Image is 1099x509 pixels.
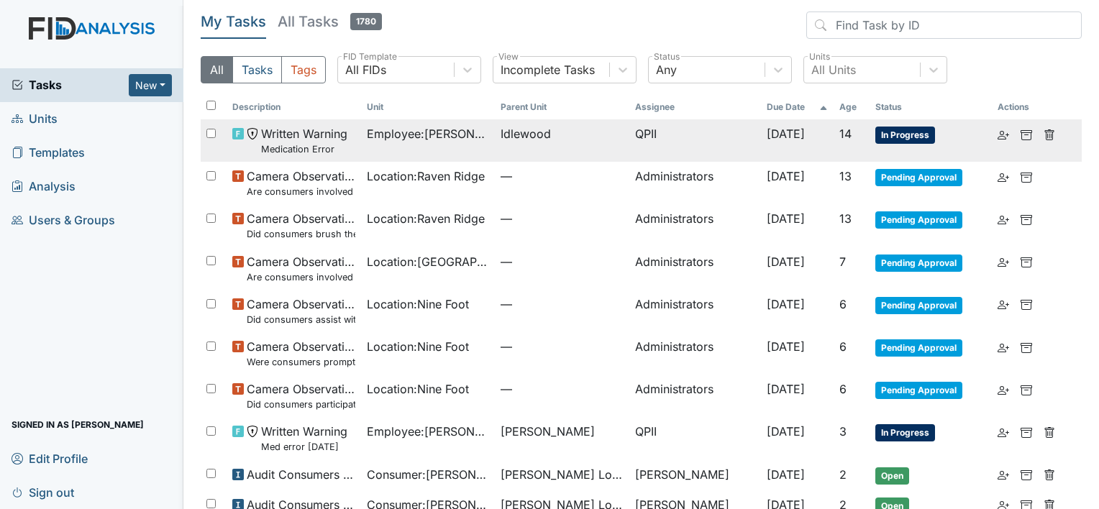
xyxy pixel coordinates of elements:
[839,424,847,439] span: 3
[247,313,355,326] small: Did consumers assist with the clean up?
[261,440,347,454] small: Med error [DATE]
[367,210,485,227] span: Location : Raven Ridge
[992,95,1064,119] th: Actions
[501,61,595,78] div: Incomplete Tasks
[367,253,490,270] span: Location : [GEOGRAPHIC_DATA]
[247,210,355,241] span: Camera Observation Did consumers brush their teeth after the meal?
[1044,423,1055,440] a: Delete
[656,61,677,78] div: Any
[875,467,909,485] span: Open
[875,211,962,229] span: Pending Approval
[345,61,386,78] div: All FIDs
[1021,380,1032,398] a: Archive
[501,466,624,483] span: [PERSON_NAME] Loop
[12,142,85,164] span: Templates
[875,424,935,441] span: In Progress
[1021,423,1032,440] a: Archive
[629,162,761,204] td: Administrators
[629,460,761,490] td: [PERSON_NAME]
[12,209,115,231] span: Users & Groups
[247,355,355,369] small: Were consumers prompted and/or assisted with washing their hands for meal prep?
[206,101,216,110] input: Toggle All Rows Selected
[629,204,761,247] td: Administrators
[629,417,761,459] td: QPII
[629,332,761,375] td: Administrators
[261,125,347,156] span: Written Warning Medication Error
[875,382,962,399] span: Pending Approval
[367,466,490,483] span: Consumer : [PERSON_NAME]
[12,108,58,130] span: Units
[767,254,805,269] span: [DATE]
[629,375,761,417] td: Administrators
[767,467,805,482] span: [DATE]
[767,339,805,354] span: [DATE]
[278,12,382,32] h5: All Tasks
[350,13,382,30] span: 1780
[247,168,355,198] span: Camera Observation Are consumers involved in Active Treatment?
[1021,295,1032,313] a: Archive
[1021,168,1032,185] a: Archive
[367,125,490,142] span: Employee : [PERSON_NAME]
[767,382,805,396] span: [DATE]
[281,56,326,83] button: Tags
[501,338,624,355] span: —
[767,297,805,311] span: [DATE]
[12,447,88,469] span: Edit Profile
[1021,253,1032,270] a: Archive
[501,253,624,270] span: —
[232,56,282,83] button: Tasks
[761,95,834,119] th: Toggle SortBy
[227,95,361,119] th: Toggle SortBy
[1021,125,1032,142] a: Archive
[629,95,761,119] th: Assignee
[247,295,355,326] span: Camera Observation Did consumers assist with the clean up?
[501,210,624,227] span: —
[12,175,76,198] span: Analysis
[629,247,761,290] td: Administrators
[247,466,355,483] span: Audit Consumers Charts
[834,95,870,119] th: Toggle SortBy
[839,211,852,226] span: 13
[870,95,993,119] th: Toggle SortBy
[247,380,355,411] span: Camera Observation Did consumers participate in family style dining?
[806,12,1082,39] input: Find Task by ID
[839,339,847,354] span: 6
[1044,125,1055,142] a: Delete
[129,74,172,96] button: New
[261,142,347,156] small: Medication Error
[367,380,469,398] span: Location : Nine Foot
[875,169,962,186] span: Pending Approval
[501,168,624,185] span: —
[367,423,490,440] span: Employee : [PERSON_NAME]
[875,339,962,357] span: Pending Approval
[201,56,326,83] div: Type filter
[247,253,355,284] span: Camera Observation Are consumers involved in Active Treatment?
[367,295,469,313] span: Location : Nine Foot
[501,423,595,440] span: [PERSON_NAME]
[12,481,74,503] span: Sign out
[12,76,129,93] a: Tasks
[1044,466,1055,483] a: Delete
[367,168,485,185] span: Location : Raven Ridge
[247,270,355,284] small: Are consumers involved in Active Treatment?
[201,12,266,32] h5: My Tasks
[629,119,761,162] td: QPII
[247,227,355,241] small: Did consumers brush their teeth after the meal?
[201,56,233,83] button: All
[839,467,847,482] span: 2
[767,169,805,183] span: [DATE]
[767,211,805,226] span: [DATE]
[1021,466,1032,483] a: Archive
[839,382,847,396] span: 6
[501,125,551,142] span: Idlewood
[629,290,761,332] td: Administrators
[1021,210,1032,227] a: Archive
[501,295,624,313] span: —
[247,185,355,198] small: Are consumers involved in Active Treatment?
[875,127,935,144] span: In Progress
[839,169,852,183] span: 13
[1021,338,1032,355] a: Archive
[501,380,624,398] span: —
[261,423,347,454] span: Written Warning Med error Aug 23 2025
